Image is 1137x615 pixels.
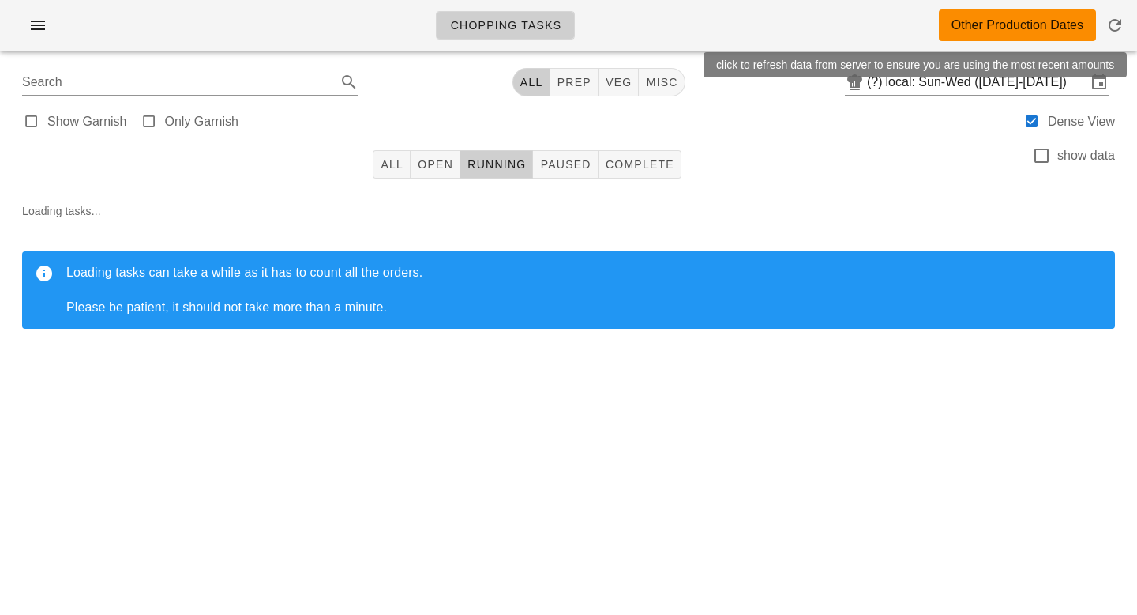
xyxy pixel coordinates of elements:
[645,76,677,89] span: misc
[373,150,411,179] button: All
[165,114,238,130] label: Only Garnish
[605,76,632,89] span: veg
[411,150,460,179] button: Open
[417,158,453,171] span: Open
[533,150,598,179] button: Paused
[1057,148,1115,164] label: show data
[47,114,127,130] label: Show Garnish
[639,68,685,96] button: misc
[599,68,640,96] button: veg
[1048,114,1115,130] label: Dense View
[436,11,575,40] a: Chopping Tasks
[605,158,674,171] span: Complete
[449,19,561,32] span: Chopping Tasks
[512,68,550,96] button: All
[460,150,533,179] button: Running
[599,150,681,179] button: Complete
[557,76,591,89] span: prep
[951,16,1083,35] div: Other Production Dates
[520,76,543,89] span: All
[9,190,1128,354] div: Loading tasks...
[539,158,591,171] span: Paused
[380,158,403,171] span: All
[66,264,1102,316] div: Loading tasks can take a while as it has to count all the orders. Please be patient, it should no...
[550,68,599,96] button: prep
[467,158,526,171] span: Running
[867,74,886,90] div: (?)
